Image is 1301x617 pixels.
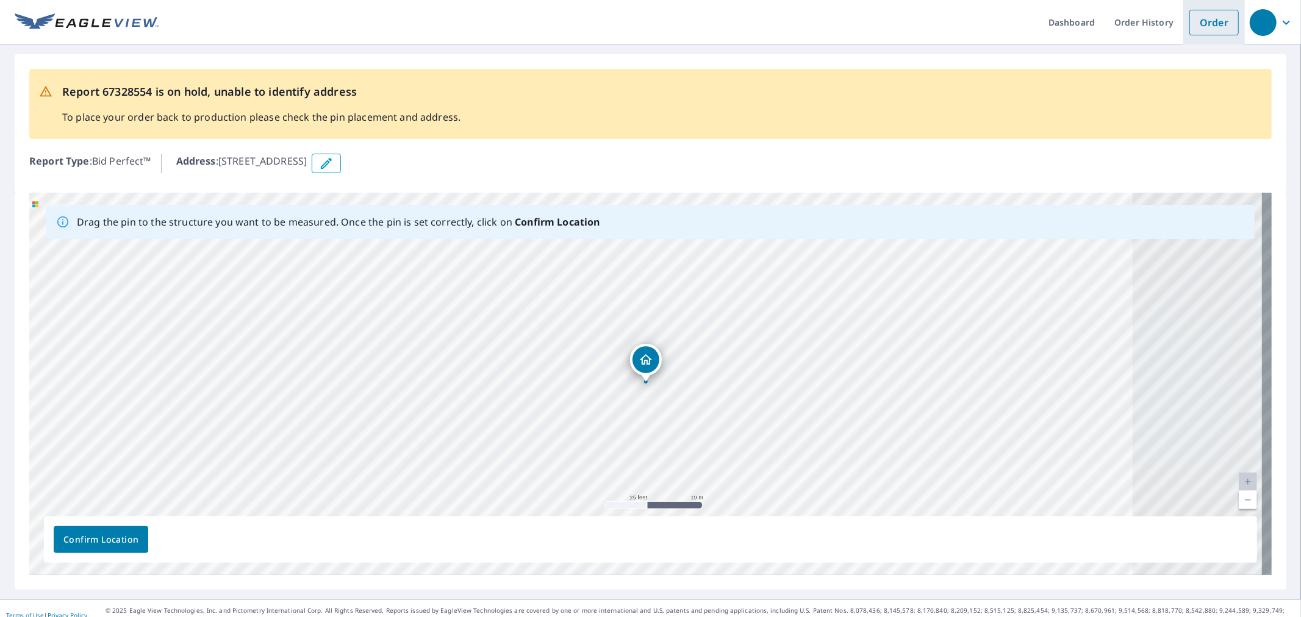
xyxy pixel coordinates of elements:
[15,13,159,32] img: EV Logo
[77,215,600,229] p: Drag the pin to the structure you want to be measured. Once the pin is set correctly, click on
[630,344,662,382] div: Dropped pin, building 1, Residential property, 318 Victory Hwy Painted Post, NY 14870
[1239,473,1257,491] a: Current Level 20, Zoom In Disabled
[29,154,151,173] p: : Bid Perfect™
[29,154,90,168] b: Report Type
[176,154,216,168] b: Address
[62,84,461,100] p: Report 67328554 is on hold, unable to identify address
[515,215,600,229] b: Confirm Location
[1239,491,1257,509] a: Current Level 20, Zoom Out
[1189,10,1239,35] a: Order
[54,526,148,553] button: Confirm Location
[62,110,461,124] p: To place your order back to production please check the pin placement and address.
[63,532,138,547] span: Confirm Location
[176,154,307,173] p: : [STREET_ADDRESS]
